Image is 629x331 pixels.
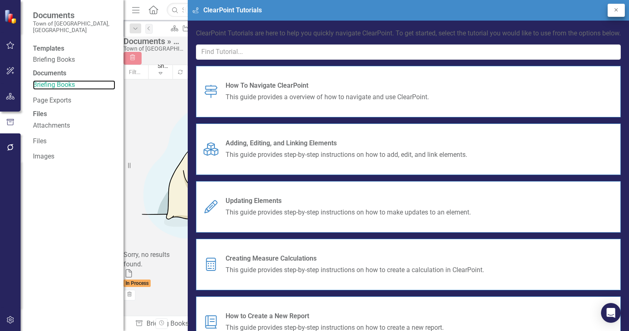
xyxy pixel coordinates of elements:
div: Templates [33,44,115,54]
span: How to Create a New Report [226,312,444,321]
img: ClearPoint Strategy [4,9,19,23]
span: This guide provides step-by-step instructions on how to add, edit, and link elements. [226,150,467,160]
div: Sorry, no results found. [123,250,188,269]
div: Show All [158,62,168,70]
a: Briefing Books [33,80,115,90]
a: Attachments [33,121,115,131]
input: Search ClearPoint... [167,3,242,17]
span: This guide provides a overview of how to navigate and use ClearPoint. [226,93,429,102]
span: This guide provides step-by-step instructions on how to create a calculation in ClearPoint. [226,266,484,275]
span: In Process [123,280,151,287]
span: Adding, Editing, and Linking Elements [226,139,467,148]
div: Documents [33,69,115,78]
a: Briefing Books [33,55,115,65]
div: Documents » Briefing Books [123,37,184,46]
small: Town of [GEOGRAPHIC_DATA], [GEOGRAPHIC_DATA] [33,20,115,34]
span: Updating Elements [226,196,471,206]
span: Documents [33,10,115,20]
input: Filter Briefing Books... [123,65,149,79]
span: How To Navigate ClearPoint [226,81,429,91]
span: Creating Measure Calculations [226,254,484,263]
div: Town of [GEOGRAPHIC_DATA], [GEOGRAPHIC_DATA] [123,46,184,52]
span: ClearPoint Tutorials are here to help you quickly navigate ClearPoint. To get started, select the... [196,29,621,37]
a: Images [33,152,115,161]
a: Files [33,137,115,146]
span: ClearPoint Tutorials [203,6,262,15]
div: Briefing Books [135,319,370,329]
span: This guide provides step-by-step instructions on how to make updates to an element. [226,208,471,217]
a: Page Exports [33,96,115,105]
div: Open Intercom Messenger [601,303,621,323]
div: Files [33,110,115,119]
input: Find Tutorial... [196,44,621,60]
